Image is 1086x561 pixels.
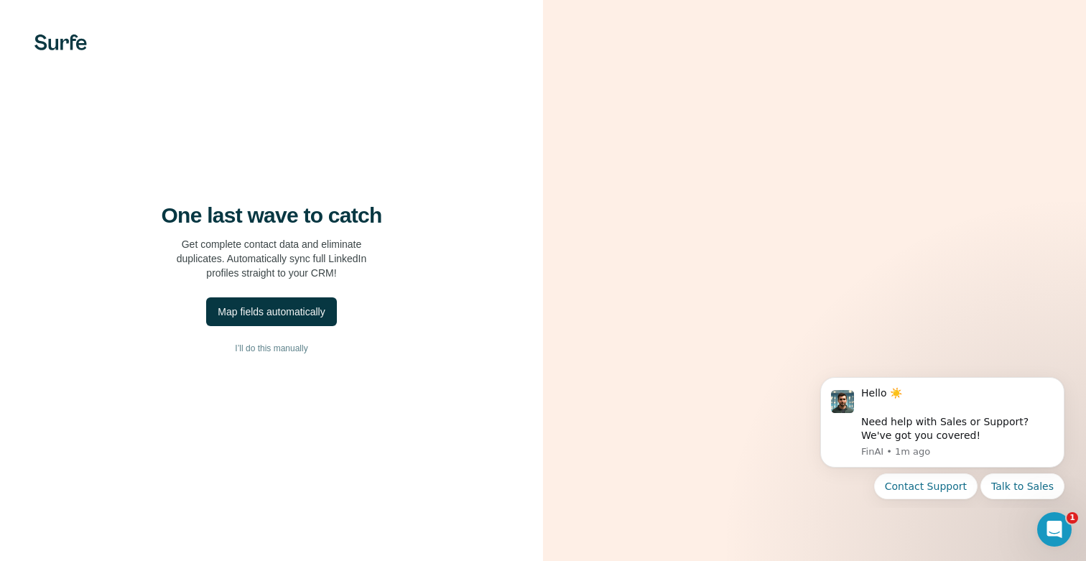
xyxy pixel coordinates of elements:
[235,342,307,355] span: I’ll do this manually
[162,203,382,228] h4: One last wave to catch
[1037,512,1072,547] iframe: Intercom live chat
[799,364,1086,508] iframe: Intercom notifications message
[177,237,367,280] p: Get complete contact data and eliminate duplicates. Automatically sync full LinkedIn profiles str...
[206,297,336,326] button: Map fields automatically
[218,305,325,319] div: Map fields automatically
[34,34,87,50] img: Surfe's logo
[1067,512,1078,524] span: 1
[29,338,514,359] button: I’ll do this manually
